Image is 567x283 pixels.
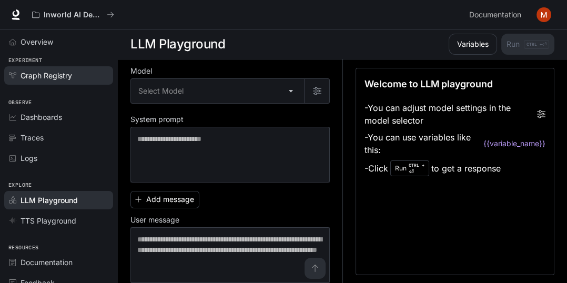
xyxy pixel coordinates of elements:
span: TTS Playground [21,215,76,226]
p: User message [130,216,179,224]
span: Traces [21,132,44,143]
span: LLM Playground [21,195,78,206]
code: {{variable_name}} [483,138,545,149]
a: Overview [4,33,113,51]
button: Add message [130,191,199,208]
span: Logs [21,153,37,164]
span: Documentation [469,8,521,22]
li: - You can use variables like this: [364,129,545,158]
li: - You can adjust model settings in the model selector [364,99,545,129]
h1: LLM Playground [130,34,225,55]
button: All workspaces [27,4,119,25]
a: Documentation [465,4,529,25]
span: Select Model [138,86,184,96]
a: TTS Playground [4,211,113,230]
a: Traces [4,128,113,147]
p: CTRL + [409,162,424,168]
a: Documentation [4,253,113,271]
a: LLM Playground [4,191,113,209]
p: Inworld AI Demos [44,11,103,19]
a: Dashboards [4,108,113,126]
button: User avatar [533,4,554,25]
p: Model [130,67,152,75]
a: Logs [4,149,113,167]
span: Graph Registry [21,70,72,81]
p: ⏎ [409,162,424,175]
a: Graph Registry [4,66,113,85]
div: Select Model [131,79,304,103]
img: User avatar [536,7,551,22]
span: Dashboards [21,112,62,123]
div: Run [390,160,429,176]
p: Welcome to LLM playground [364,77,493,91]
span: Overview [21,36,53,47]
li: - Click to get a response [364,158,545,178]
span: Documentation [21,257,73,268]
button: Variables [449,34,497,55]
p: System prompt [130,116,184,123]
